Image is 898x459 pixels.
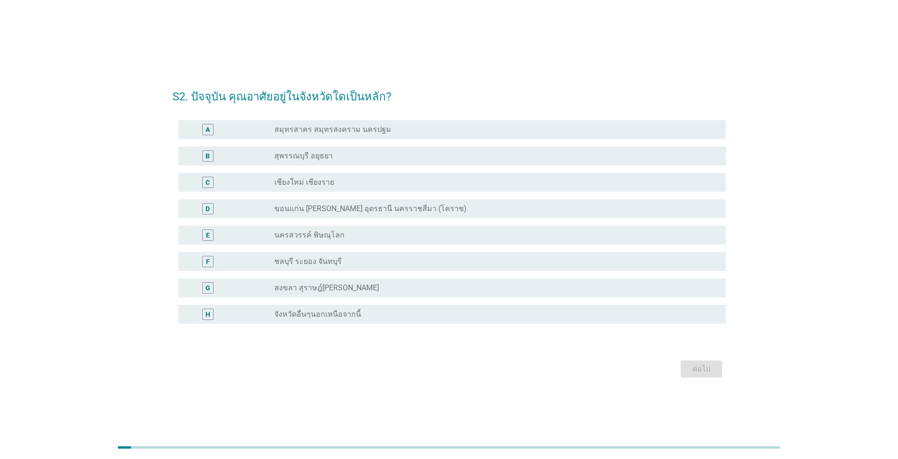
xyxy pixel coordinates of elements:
label: จังหวัดอื่นๆนอกเหนือจากนี้ [274,310,361,319]
label: นครสวรรค์ พิษณุโลก [274,230,345,240]
div: B [206,151,210,161]
label: สุพรรณบุรี อยุธยา [274,151,333,161]
div: A [206,125,210,135]
div: E [206,230,210,240]
div: D [206,204,210,214]
label: สงขลา สุราษฎ์[PERSON_NAME] [274,283,379,293]
div: C [206,178,210,188]
label: สมุทรสาคร สมุทรสงคราม นครปฐม [274,125,391,134]
div: F [206,257,210,267]
label: ชลบุรี ระยอง จันทบุรี [274,257,342,266]
label: ขอนแก่น [PERSON_NAME] อุดรธานี นครราชสีมา (โคราช) [274,204,467,213]
div: G [206,283,210,293]
div: H [206,310,210,320]
h2: S2. ปัจจุบัน คุณอาศัยอยู่ในจังหวัดใดเป็นหลัก? [173,79,726,105]
label: เชียงใหม่ เชียงราย [274,178,334,187]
